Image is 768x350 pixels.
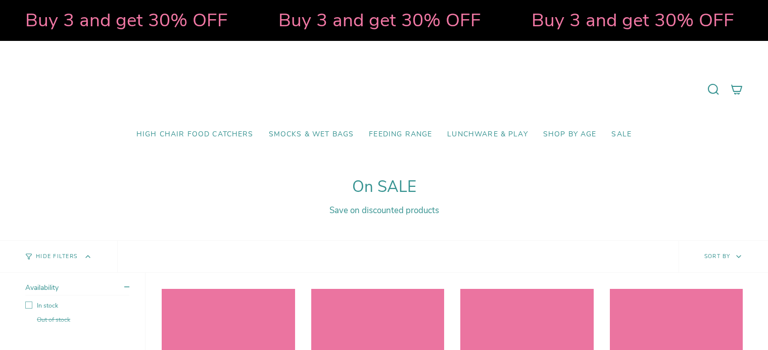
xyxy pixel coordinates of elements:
[611,130,632,139] span: SALE
[440,123,535,146] a: Lunchware & Play
[261,123,362,146] a: Smocks & Wet Bags
[25,283,59,292] span: Availability
[536,123,604,146] a: Shop by Age
[604,123,639,146] a: SALE
[25,302,129,310] label: In stock
[361,123,440,146] a: Feeding Range
[278,8,481,33] strong: Buy 3 and get 30% OFF
[25,178,743,196] h1: On SALE
[36,254,77,260] span: Hide Filters
[447,130,527,139] span: Lunchware & Play
[679,241,768,272] button: Sort by
[532,8,734,33] strong: Buy 3 and get 30% OFF
[136,130,254,139] span: High Chair Food Catchers
[25,8,228,33] strong: Buy 3 and get 30% OFF
[543,130,597,139] span: Shop by Age
[25,205,743,216] div: Save on discounted products
[25,283,129,295] summary: Availability
[269,130,354,139] span: Smocks & Wet Bags
[369,130,432,139] span: Feeding Range
[129,123,261,146] a: High Chair Food Catchers
[704,253,731,260] span: Sort by
[297,56,471,123] a: Mumma’s Little Helpers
